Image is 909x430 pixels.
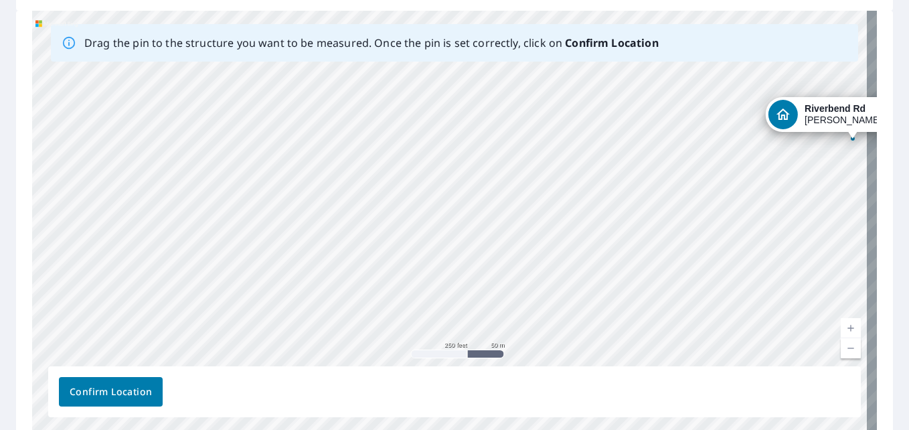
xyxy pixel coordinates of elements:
[841,318,861,338] a: Current Level 17, Zoom In
[70,384,152,401] span: Confirm Location
[59,377,163,407] button: Confirm Location
[805,103,865,114] strong: Riverbend Rd
[841,338,861,358] a: Current Level 17, Zoom Out
[565,35,658,50] b: Confirm Location
[84,35,659,51] p: Drag the pin to the structure you want to be measured. Once the pin is set correctly, click on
